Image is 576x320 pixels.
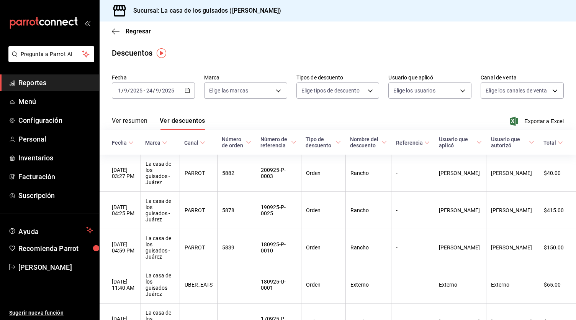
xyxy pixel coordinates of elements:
th: $65.00 [539,266,576,304]
th: [PERSON_NAME] [486,192,539,229]
input: -- [146,87,153,94]
input: -- [124,87,128,94]
th: [PERSON_NAME] [434,192,486,229]
th: [DATE] 04:59 PM [100,229,141,266]
th: [DATE] 04:25 PM [100,192,141,229]
th: La casa de los guisados - Juárez [141,192,180,229]
th: [PERSON_NAME] [434,155,486,192]
th: Externo [345,266,391,304]
span: Suscripción [18,190,93,201]
th: 190925-P-0025 [256,192,301,229]
button: Pregunta a Parrot AI [8,46,94,62]
span: Usuario que autorizó [491,136,535,148]
span: Referencia [396,140,430,146]
button: Ver resumen [112,117,147,130]
th: Externo [486,266,539,304]
span: Fecha [112,140,134,146]
th: Orden [301,155,345,192]
th: [PERSON_NAME] [486,229,539,266]
th: UBER_EATS [180,266,217,304]
th: [DATE] 11:40 AM [100,266,141,304]
th: [PERSON_NAME] [434,229,486,266]
img: Tooltip marker [157,48,166,58]
span: Canal [184,140,205,146]
div: Descuentos [112,47,152,59]
span: Facturación [18,172,93,182]
th: Orden [301,229,345,266]
th: - [391,192,434,229]
span: [PERSON_NAME] [18,262,93,272]
button: open_drawer_menu [84,20,90,26]
th: 180925-P-0010 [256,229,301,266]
th: PARROT [180,229,217,266]
span: Total [543,140,563,146]
span: Pregunta a Parrot AI [21,50,82,58]
th: La casa de los guisados - Juárez [141,155,180,192]
span: Marca [145,140,167,146]
th: $40.00 [539,155,576,192]
th: $415.00 [539,192,576,229]
span: Menú [18,96,93,107]
label: Fecha [112,75,195,80]
label: Canal de venta [481,75,564,80]
span: Configuración [18,115,93,125]
button: Exportar a Excel [511,117,564,126]
th: PARROT [180,192,217,229]
span: Elige tipos de descuento [301,87,360,94]
th: 5882 [217,155,256,192]
th: - [391,155,434,192]
th: - [217,266,256,304]
input: ---- [130,87,143,94]
h3: Sucursal: La casa de los guisados ([PERSON_NAME]) [127,6,281,15]
span: Número de orden [222,136,251,148]
span: / [121,87,124,94]
span: Nombre del descuento [350,136,387,148]
span: - [144,87,145,94]
span: Tipo de descuento [306,136,341,148]
th: Rancho [345,229,391,266]
th: PARROT [180,155,217,192]
th: Rancho [345,192,391,229]
input: -- [155,87,159,94]
th: Orden [301,192,345,229]
span: Regresar [126,28,151,35]
button: Ver descuentos [160,117,205,130]
input: ---- [162,87,175,94]
span: Elige los canales de venta [486,87,547,94]
th: 200925-P-0003 [256,155,301,192]
span: / [159,87,162,94]
th: - [391,266,434,304]
label: Tipos de descuento [296,75,380,80]
th: 180925-U-0001 [256,266,301,304]
th: Rancho [345,155,391,192]
span: / [153,87,155,94]
span: / [128,87,130,94]
button: Regresar [112,28,151,35]
th: [DATE] 03:27 PM [100,155,141,192]
span: Usuario que aplicó [439,136,482,148]
div: navigation tabs [112,117,205,130]
th: La casa de los guisados - Juárez [141,229,180,266]
th: - [391,229,434,266]
span: Elige los usuarios [393,87,435,94]
th: La casa de los guisados - Juárez [141,266,180,304]
input: -- [118,87,121,94]
span: Reportes [18,78,93,88]
th: Externo [434,266,486,304]
label: Usuario que aplicó [388,75,471,80]
span: Recomienda Parrot [18,243,93,254]
span: Inventarios [18,153,93,163]
label: Marca [204,75,287,80]
th: 5839 [217,229,256,266]
th: 5878 [217,192,256,229]
span: Número de referencia [260,136,296,148]
a: Pregunta a Parrot AI [5,56,94,64]
th: Orden [301,266,345,304]
span: Ayuda [18,226,83,235]
th: $150.00 [539,229,576,266]
span: Elige las marcas [209,87,248,94]
span: Personal [18,134,93,144]
span: Sugerir nueva función [9,309,93,317]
